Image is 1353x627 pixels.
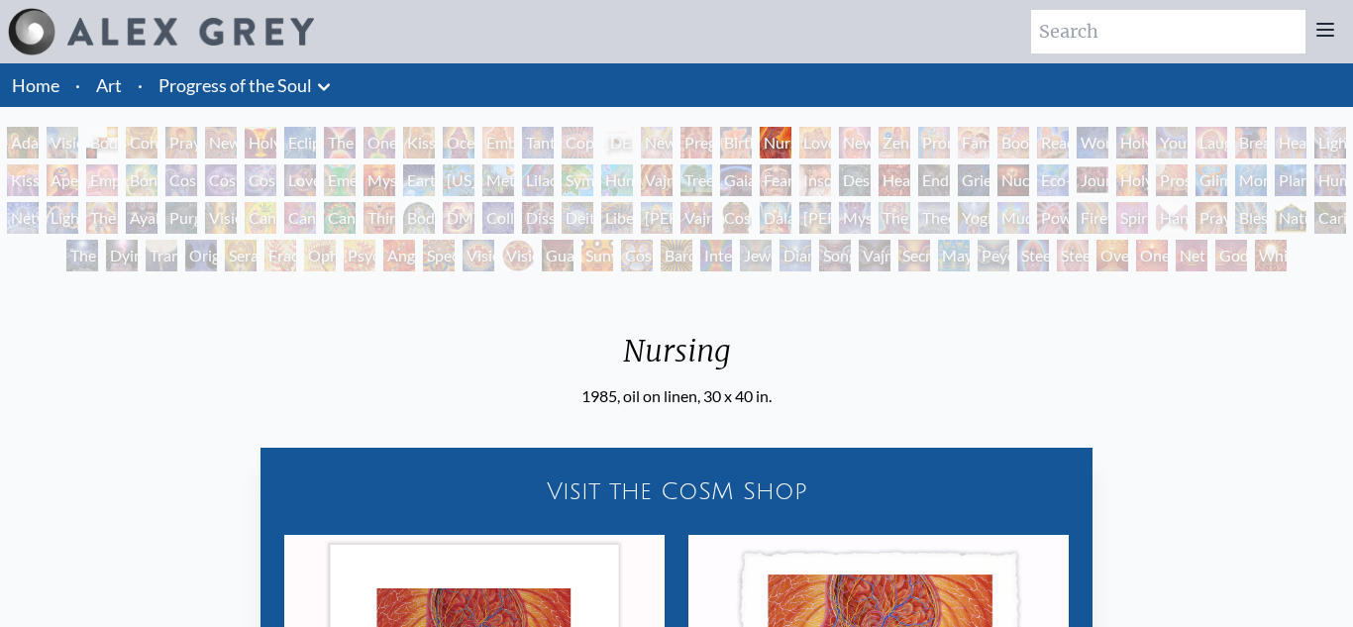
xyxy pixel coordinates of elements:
[720,202,752,234] div: Cosmic [DEMOGRAPHIC_DATA]
[96,71,122,99] a: Art
[126,164,157,196] div: Bond
[621,240,653,271] div: Cosmic Elf
[661,240,692,271] div: Bardo Being
[304,240,336,271] div: Ophanic Eyelash
[720,164,752,196] div: Gaia
[272,460,1081,523] div: Visit the CoSM Shop
[879,202,910,234] div: The Seer
[839,127,871,158] div: New Family
[1017,240,1049,271] div: Steeplehead 1
[700,240,732,271] div: Interbeing
[1314,164,1346,196] div: Human Geometry
[364,202,395,234] div: Third Eye Tears of Joy
[364,127,395,158] div: One Taste
[1077,127,1108,158] div: Wonder
[799,164,831,196] div: Insomnia
[1077,164,1108,196] div: Journey of the Wounded Healer
[205,202,237,234] div: Vision Tree
[918,202,950,234] div: Theologue
[918,127,950,158] div: Promise
[839,202,871,234] div: Mystic Eye
[1116,202,1148,234] div: Spirit Animates the Flesh
[1235,202,1267,234] div: Blessing Hand
[245,164,276,196] div: Cosmic Lovers
[641,127,673,158] div: Newborn
[680,164,712,196] div: Tree & Person
[641,164,673,196] div: Vajra Horse
[1037,164,1069,196] div: Eco-Atlas
[264,240,296,271] div: Fractal Eyes
[7,202,39,234] div: Networks
[879,127,910,158] div: Zena Lotus
[482,127,514,158] div: Embracing
[482,202,514,234] div: Collective Vision
[958,164,989,196] div: Grieving
[205,164,237,196] div: Cosmic Artist
[839,164,871,196] div: Despair
[1136,240,1168,271] div: One
[1255,240,1287,271] div: White Light
[562,164,593,196] div: Symbiosis: Gall Wasp & Oak Tree
[799,202,831,234] div: [PERSON_NAME]
[225,240,257,271] div: Seraphic Transport Docking on the Third Eye
[47,164,78,196] div: Aperture
[918,164,950,196] div: Endarkenment
[86,164,118,196] div: Empowerment
[185,240,217,271] div: Original Face
[130,63,151,107] li: ·
[7,164,39,196] div: Kiss of the [MEDICAL_DATA]
[522,164,554,196] div: Lilacs
[760,127,791,158] div: Nursing
[740,240,772,271] div: Jewel Being
[106,240,138,271] div: Dying
[67,63,88,107] li: ·
[1275,164,1306,196] div: Planetary Prayers
[443,127,474,158] div: Ocean of Love Bliss
[146,240,177,271] div: Transfiguration
[1196,127,1227,158] div: Laughing Man
[364,164,395,196] div: Mysteriosa 2
[522,202,554,234] div: Dissectional Art for Tool's Lateralus CD
[47,127,78,158] div: Visionary Origin of Language
[324,202,356,234] div: Cannabacchus
[284,202,316,234] div: Cannabis Sutra
[165,202,197,234] div: Purging
[581,384,772,408] div: 1985, oil on linen, 30 x 40 in.
[938,240,970,271] div: Mayan Being
[1156,164,1188,196] div: Prostration
[601,127,633,158] div: [DEMOGRAPHIC_DATA] Embryo
[403,202,435,234] div: Body/Mind as a Vibratory Field of Energy
[1196,164,1227,196] div: Glimpsing the Empyrean
[780,240,811,271] div: Diamond Being
[1196,202,1227,234] div: Praying Hands
[443,202,474,234] div: DMT - The Spirit Molecule
[383,240,415,271] div: Angel Skin
[66,240,98,271] div: The Soul Finds It's Way
[542,240,573,271] div: Guardian of Infinite Vision
[1096,240,1128,271] div: Oversoul
[482,164,514,196] div: Metamorphosis
[245,202,276,234] div: Cannabis Mudra
[7,127,39,158] div: Adam & Eve
[641,202,673,234] div: [PERSON_NAME]
[680,202,712,234] div: Vajra Guru
[562,202,593,234] div: Deities & Demons Drinking from the Milky Pool
[1116,127,1148,158] div: Holy Family
[324,164,356,196] div: Emerald Grail
[958,127,989,158] div: Family
[205,127,237,158] div: New Man New Woman
[1116,164,1148,196] div: Holy Fire
[879,164,910,196] div: Headache
[47,202,78,234] div: Lightworker
[502,240,534,271] div: Vision [PERSON_NAME]
[1077,202,1108,234] div: Firewalking
[859,240,890,271] div: Vajra Being
[1156,127,1188,158] div: Young & Old
[522,127,554,158] div: Tantra
[1314,202,1346,234] div: Caring
[86,127,118,158] div: Body, Mind, Spirit
[284,164,316,196] div: Love is a Cosmic Force
[819,240,851,271] div: Song of Vajra Being
[403,164,435,196] div: Earth Energies
[1176,240,1207,271] div: Net of Being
